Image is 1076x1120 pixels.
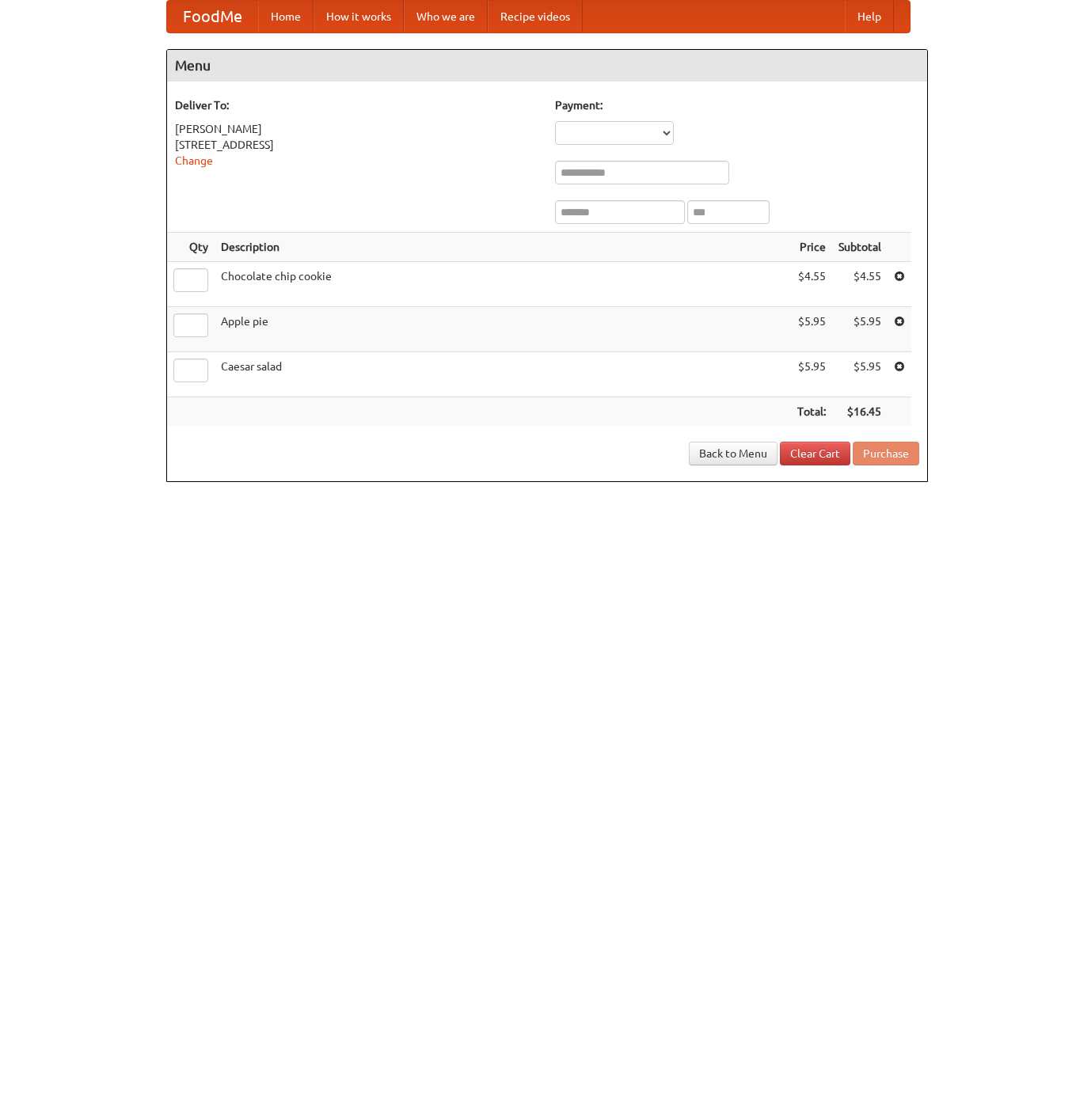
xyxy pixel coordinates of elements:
[167,233,215,262] th: Qty
[314,1,404,32] a: How it works
[791,307,832,352] td: $5.95
[167,1,258,32] a: FoodMe
[215,233,791,262] th: Description
[780,442,850,465] a: Clear Cart
[791,397,832,427] th: Total:
[215,352,791,397] td: Caesar salad
[555,97,919,113] h5: Payment:
[175,137,539,153] div: [STREET_ADDRESS]
[791,233,832,262] th: Price
[175,121,539,137] div: [PERSON_NAME]
[215,262,791,307] td: Chocolate chip cookie
[175,154,213,167] a: Change
[175,97,539,113] h5: Deliver To:
[488,1,583,32] a: Recipe videos
[832,233,888,262] th: Subtotal
[832,397,888,427] th: $16.45
[791,352,832,397] td: $5.95
[853,442,919,465] button: Purchase
[845,1,894,32] a: Help
[167,50,927,82] h4: Menu
[258,1,314,32] a: Home
[832,352,888,397] td: $5.95
[215,307,791,352] td: Apple pie
[832,262,888,307] td: $4.55
[404,1,488,32] a: Who we are
[832,307,888,352] td: $5.95
[689,442,778,465] a: Back to Menu
[791,262,832,307] td: $4.55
